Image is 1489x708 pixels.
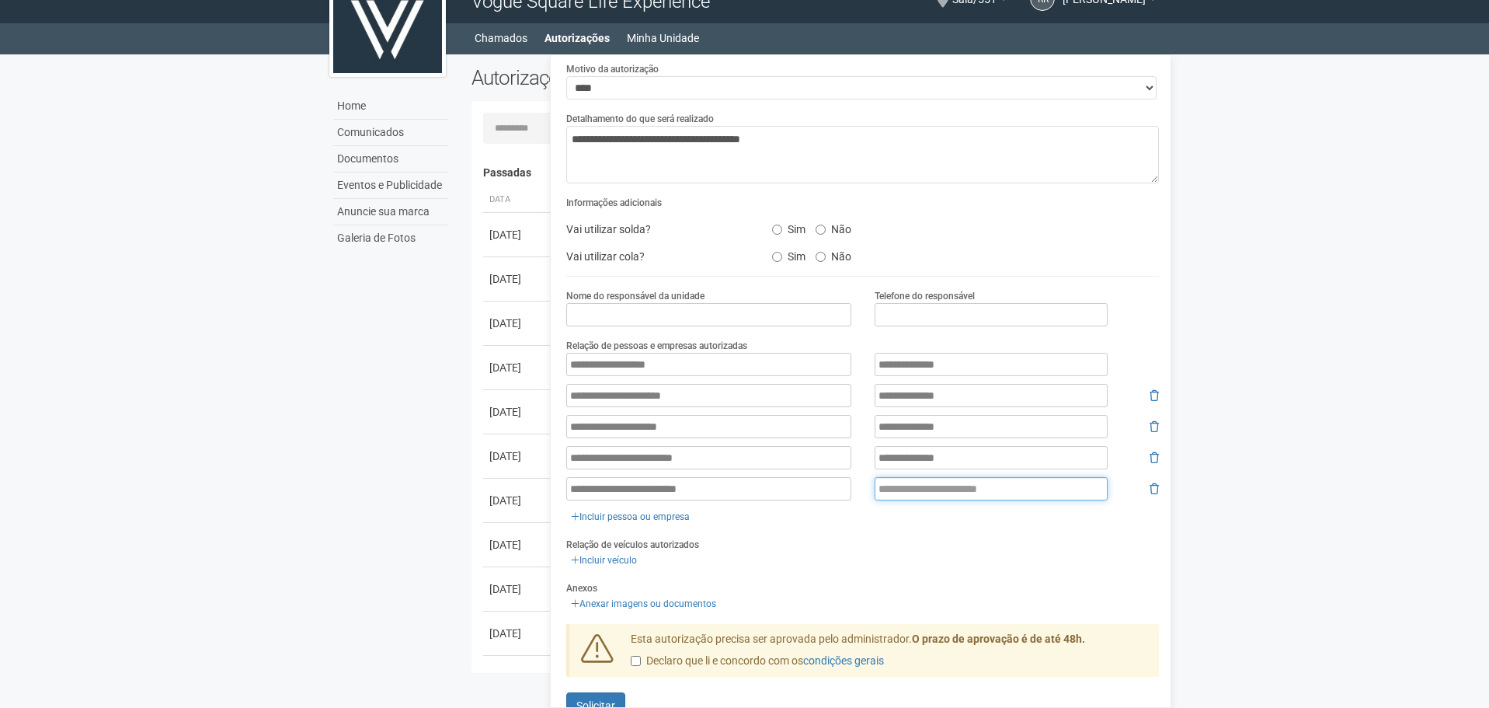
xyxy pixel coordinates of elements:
[566,196,662,210] label: Informações adicionais
[772,245,805,263] label: Sim
[619,632,1160,677] div: Esta autorização precisa ser aprovada pelo administrador.
[555,245,760,268] div: Vai utilizar cola?
[566,552,642,569] a: Incluir veículo
[912,633,1085,645] strong: O prazo de aprovação é de até 48h.
[627,27,699,49] a: Minha Unidade
[816,252,826,262] input: Não
[489,448,547,464] div: [DATE]
[489,316,547,331] div: [DATE]
[489,493,547,508] div: [DATE]
[566,538,699,552] label: Relação de veículos autorizados
[772,225,782,235] input: Sim
[816,245,851,263] label: Não
[333,173,448,199] a: Eventos e Publicidade
[1150,483,1159,494] i: Remover
[333,225,448,251] a: Galeria de Fotos
[483,167,1149,179] h4: Passadas
[631,656,641,666] input: Declaro que li e concordo com oscondições gerais
[333,146,448,173] a: Documentos
[566,112,714,126] label: Detalhamento do que será realizado
[566,289,704,303] label: Nome do responsável da unidade
[555,218,760,241] div: Vai utilizar solda?
[566,62,659,76] label: Motivo da autorização
[489,271,547,287] div: [DATE]
[566,508,694,525] a: Incluir pessoa ou empresa
[489,581,547,597] div: [DATE]
[471,66,804,89] h2: Autorizações
[566,339,747,353] label: Relação de pessoas e empresas autorizadas
[816,225,826,235] input: Não
[875,289,975,303] label: Telefone do responsável
[772,218,805,236] label: Sim
[1150,421,1159,432] i: Remover
[489,404,547,420] div: [DATE]
[803,654,884,667] a: condições gerais
[544,27,610,49] a: Autorizações
[333,93,448,120] a: Home
[631,654,884,669] label: Declaro que li e concordo com os
[1150,390,1159,401] i: Remover
[1150,452,1159,463] i: Remover
[816,218,851,236] label: Não
[489,227,547,242] div: [DATE]
[489,360,547,375] div: [DATE]
[566,581,597,595] label: Anexos
[566,595,721,612] a: Anexar imagens ou documentos
[333,199,448,225] a: Anuncie sua marca
[772,252,782,262] input: Sim
[475,27,527,49] a: Chamados
[489,626,547,641] div: [DATE]
[483,187,553,213] th: Data
[489,537,547,553] div: [DATE]
[333,120,448,146] a: Comunicados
